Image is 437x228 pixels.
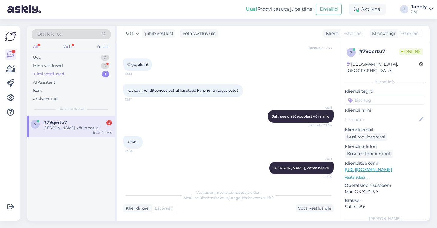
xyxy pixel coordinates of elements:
[180,29,218,37] div: Võta vestlus üle
[345,133,387,141] div: Küsi meiliaadressi
[345,107,425,113] p: Kliendi nimi
[345,127,425,133] p: Kliendi email
[323,30,338,37] div: Klient
[308,123,332,127] span: Nähtud ✓ 12:34
[309,175,332,179] span: 12:34
[246,6,257,12] b: Uus!
[37,31,61,37] span: Otsi kliente
[126,30,135,37] span: Garl
[296,204,334,212] div: Võta vestlus üle
[62,43,73,51] div: Web
[33,96,58,102] div: Arhiveeritud
[370,30,395,37] div: Klienditugi
[5,31,16,42] img: Askly Logo
[345,175,425,180] p: Vaata edasi ...
[96,43,111,51] div: Socials
[155,205,173,211] span: Estonian
[345,182,425,189] p: Operatsioonisüsteem
[125,149,148,153] span: 12:34
[411,9,427,14] div: C&C
[274,166,329,170] span: [PERSON_NAME], võtke heaks!
[350,50,352,55] span: 7
[400,5,408,13] div: J
[93,130,112,135] div: [DATE] 12:34
[400,30,419,37] span: Estonian
[33,55,41,61] div: Uus
[33,71,64,77] div: Tiimi vestlused
[359,48,399,55] div: # 79qertu7
[349,4,386,15] div: Aktiivne
[309,46,332,50] span: Nähtud ✓ 12:33
[33,88,42,94] div: Kõik
[102,71,109,77] div: 1
[33,63,63,69] div: Minu vestlused
[125,71,148,76] span: 12:33
[106,120,112,125] div: 3
[345,150,393,158] div: Küsi telefoninumbrit
[345,160,425,166] p: Klienditeekond
[345,216,425,221] div: [PERSON_NAME]
[309,105,332,110] span: Garl
[411,4,427,9] div: Janely
[345,96,425,105] input: Lisa tag
[345,143,425,150] p: Kliendi telefon
[58,106,85,112] span: Tiimi vestlused
[34,122,36,126] span: 7
[43,120,67,125] span: #79qertu7
[101,63,109,69] div: 0
[411,4,433,14] a: JanelyC&C
[43,125,112,130] div: [PERSON_NAME], võtke heaks!
[123,205,150,211] div: Kliendi keel
[184,196,273,200] span: Vestluse ülevõtmiseks vajutage
[345,197,425,204] p: Brauser
[143,30,173,37] div: juhib vestlust
[240,196,273,200] i: „Võtke vestlus üle”
[316,4,342,15] button: Emailid
[347,61,419,74] div: [GEOGRAPHIC_DATA], [GEOGRAPHIC_DATA]
[127,62,148,67] span: Olgu, aitäh!
[272,114,329,118] span: Jah, see on tõepoolest võimalik.
[246,6,313,13] div: Proovi tasuta juba täna:
[127,140,137,144] span: aitäh!
[127,88,239,93] span: kas saan renditeenuse puhul kasutada ka iphone'i tagasiostu?
[345,204,425,210] p: Safari 18.6
[345,79,425,85] div: Kliendi info
[125,97,148,102] span: 12:34
[101,55,109,61] div: 0
[345,189,425,195] p: Mac OS X 10.15.7
[32,43,39,51] div: All
[399,48,423,55] span: Online
[343,30,362,37] span: Estonian
[345,116,418,123] input: Lisa nimi
[33,79,55,85] div: AI Assistent
[345,88,425,94] p: Kliendi tag'id
[345,167,392,172] a: [URL][DOMAIN_NAME]
[309,157,332,161] span: Garl
[196,190,261,195] span: Vestlus on määratud kasutajale Garl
